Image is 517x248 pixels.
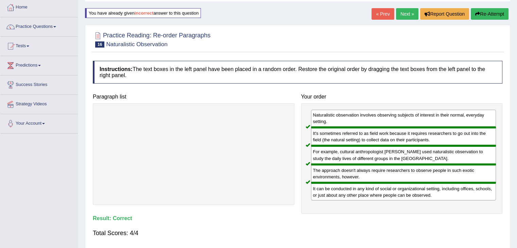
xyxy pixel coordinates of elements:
[311,110,496,127] div: Naturalistic observation involves observing subjects of interest in their normal, everyday setting.
[93,61,502,84] h4: The text boxes in the left panel have been placed in a random order. Restore the original order b...
[471,8,509,20] button: Re-Attempt
[95,41,104,48] span: 16
[0,17,78,34] a: Practice Questions
[311,127,496,146] div: It's sometimes referred to as field work because it requires researchers to go out into the field...
[93,215,502,222] h4: Result:
[311,146,496,164] div: For example, cultural anthropologist [PERSON_NAME] used naturalistic observation to study the dai...
[93,94,294,100] h4: Paragraph list
[372,8,394,20] a: « Prev
[93,31,210,48] h2: Practice Reading: Re-order Paragraphs
[0,75,78,92] a: Success Stories
[396,8,418,20] a: Next »
[311,164,496,183] div: The approach doesn't always require researchers to observe people in such exotic environments, ho...
[301,94,503,100] h4: Your order
[85,8,201,18] div: You have already given answer to this question
[311,183,496,200] div: It can be conducted in any kind of social or organizational setting, including offices, schools, ...
[93,225,502,241] div: Total Scores: 4/4
[135,11,154,16] b: incorrect
[420,8,469,20] button: Report Question
[0,56,78,73] a: Predictions
[100,66,133,72] b: Instructions:
[0,37,78,54] a: Tests
[0,95,78,112] a: Strategy Videos
[106,41,167,48] small: Naturalistic Observation
[0,114,78,131] a: Your Account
